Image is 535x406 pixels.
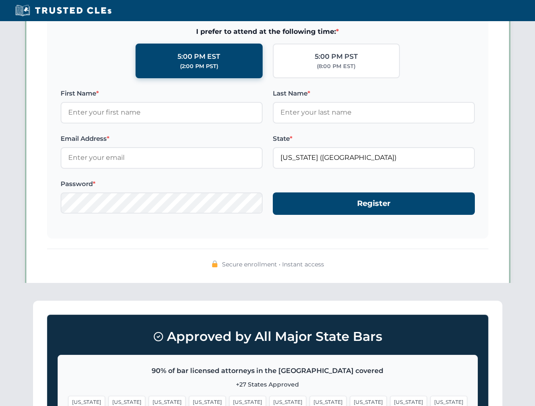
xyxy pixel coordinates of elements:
[273,88,475,99] label: Last Name
[13,4,114,17] img: Trusted CLEs
[211,261,218,267] img: 🔒
[315,51,358,62] div: 5:00 PM PST
[222,260,324,269] span: Secure enrollment • Instant access
[273,192,475,215] button: Register
[61,147,263,168] input: Enter your email
[273,147,475,168] input: Florida (FL)
[61,179,263,189] label: Password
[61,26,475,37] span: I prefer to attend at the following time:
[61,134,263,144] label: Email Address
[177,51,220,62] div: 5:00 PM EST
[273,102,475,123] input: Enter your last name
[317,62,355,71] div: (8:00 PM EST)
[180,62,218,71] div: (2:00 PM PST)
[68,365,467,376] p: 90% of bar licensed attorneys in the [GEOGRAPHIC_DATA] covered
[68,380,467,389] p: +27 States Approved
[61,102,263,123] input: Enter your first name
[58,325,478,348] h3: Approved by All Major State Bars
[273,134,475,144] label: State
[61,88,263,99] label: First Name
